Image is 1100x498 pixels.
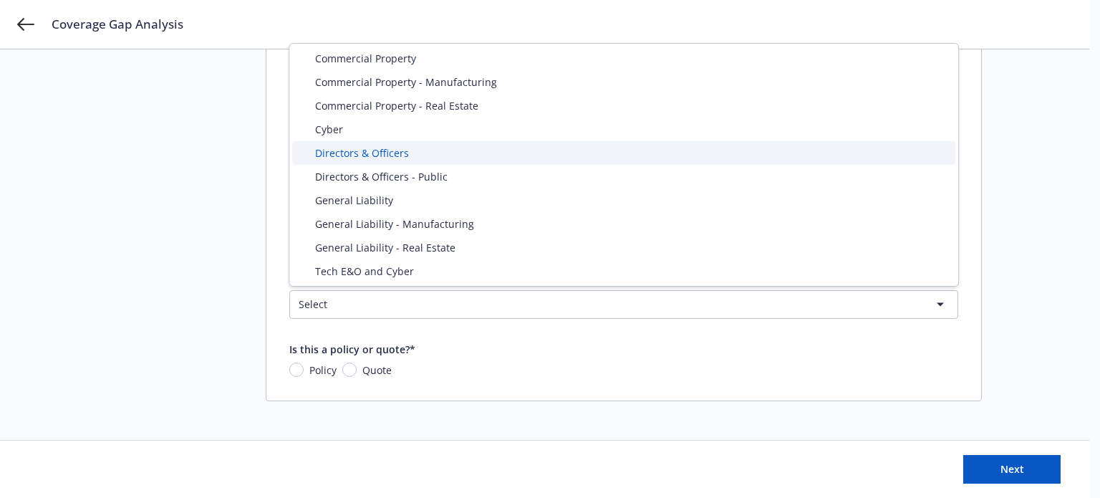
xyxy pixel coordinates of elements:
[315,51,416,66] span: Commercial Property
[315,75,497,90] span: Commercial Property - Manufacturing
[315,98,478,113] span: Commercial Property - Real Estate
[315,169,448,184] span: Directors & Officers - Public
[1000,462,1024,476] span: Next
[315,193,393,208] span: General Liability
[315,264,414,279] span: Tech E&O and Cyber
[315,122,343,137] span: Cyber
[315,145,409,161] span: Directors & Officers
[315,240,455,255] span: General Liability - Real Estate
[315,216,474,231] span: General Liability - Manufacturing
